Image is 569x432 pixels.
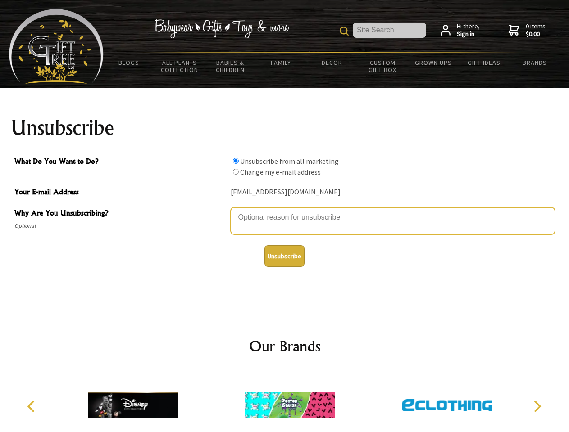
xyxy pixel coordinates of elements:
a: 0 items$0.00 [509,22,546,38]
span: Hi there, [457,22,480,38]
strong: $0.00 [526,30,546,38]
a: Gift Ideas [459,53,510,72]
img: Babywear - Gifts - Toys & more [154,19,289,38]
a: All Plants Collection [155,53,205,79]
button: Unsubscribe [264,245,305,267]
span: Why Are You Unsubscribing? [14,207,226,220]
a: Family [256,53,307,72]
span: Optional [14,220,226,231]
button: Previous [23,396,42,416]
button: Next [527,396,547,416]
h2: Our Brands [18,335,551,357]
h1: Unsubscribe [11,117,559,139]
label: Change my e-mail address [240,167,321,176]
input: What Do You Want to Do? [233,158,239,164]
strong: Sign in [457,30,480,38]
label: Unsubscribe from all marketing [240,157,339,166]
div: [EMAIL_ADDRESS][DOMAIN_NAME] [231,185,555,199]
a: Decor [306,53,357,72]
span: Your E-mail Address [14,186,226,199]
a: Grown Ups [408,53,459,72]
span: What Do You Want to Do? [14,156,226,169]
a: Custom Gift Box [357,53,408,79]
a: Hi there,Sign in [441,22,480,38]
a: Brands [510,53,560,72]
img: product search [340,27,349,36]
img: Babyware - Gifts - Toys and more... [9,9,104,84]
textarea: Why Are You Unsubscribing? [231,207,555,234]
a: BLOGS [104,53,155,72]
a: Babies & Children [205,53,256,79]
input: What Do You Want to Do? [233,169,239,175]
input: Site Search [353,22,426,38]
span: 0 items [526,22,546,38]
